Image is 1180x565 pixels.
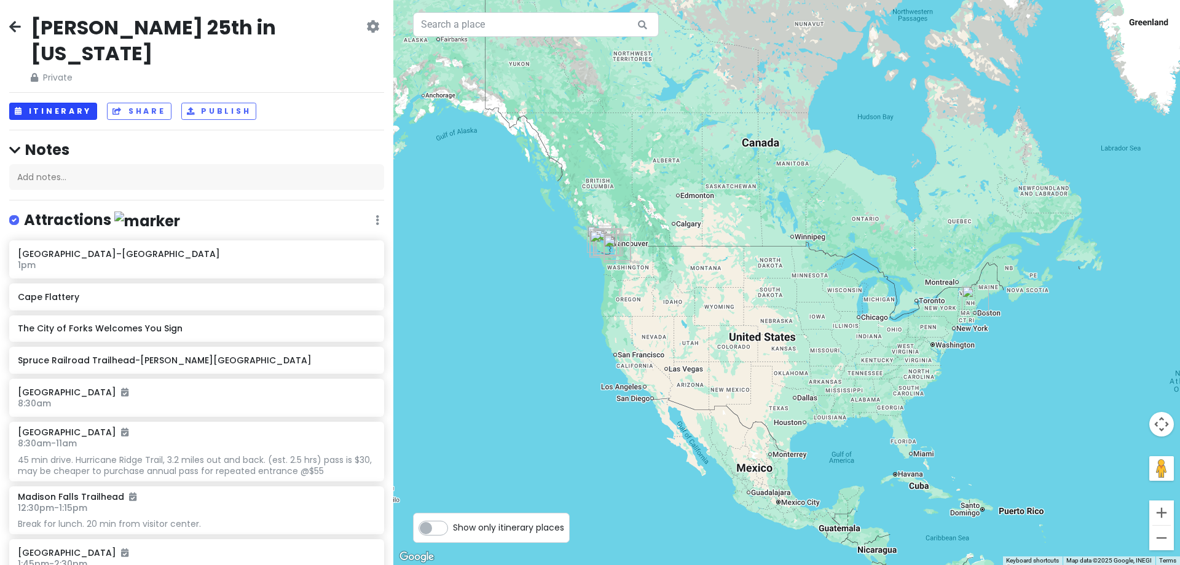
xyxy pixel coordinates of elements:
span: Show only itinerary places [453,521,564,534]
button: Publish [181,103,257,121]
h4: Notes [9,140,384,159]
i: Added to itinerary [121,428,128,437]
button: Share [107,103,171,121]
div: Hertz Car Rental - Seatac - Seattle-tacoma International Airport (SEA) [599,231,636,267]
div: Madison Falls Trailhead [590,224,627,261]
div: Add notes... [9,164,384,190]
h6: [GEOGRAPHIC_DATA] [18,547,375,558]
i: Added to itinerary [121,548,128,557]
div: Safeway [591,224,628,261]
span: Map data ©2025 Google, INEGI [1066,557,1152,564]
h6: [GEOGRAPHIC_DATA]–[GEOGRAPHIC_DATA] [18,248,375,259]
div: Spruce Railroad Trailhead-Camp David Junior Road [588,224,625,261]
i: Added to itinerary [121,388,128,397]
h4: Attractions [24,210,180,231]
h6: [GEOGRAPHIC_DATA] [18,387,375,398]
div: Pike Place Market [599,229,635,266]
span: 8:30am - 11am [18,437,77,449]
div: 202443 US-101 [585,224,622,261]
h6: Madison Falls Trailhead [18,491,136,502]
div: 1385 Whiskey Creek Beach Rd [589,223,626,260]
h6: Spruce Railroad Trailhead-[PERSON_NAME][GEOGRAPHIC_DATA] [18,355,375,366]
h6: The City of Forks Welcomes You Sign [18,323,375,334]
span: Private [31,71,364,84]
a: Terms (opens in new tab) [1159,557,1176,564]
input: Search a place [413,12,659,37]
button: Keyboard shortcuts [1006,556,1059,565]
span: 1pm [18,259,36,271]
span: 8:30am [18,397,51,409]
i: Added to itinerary [129,492,136,501]
div: Marymere Falls [589,224,626,261]
h2: [PERSON_NAME] 25th in [US_STATE] [31,15,364,66]
img: marker [114,211,180,231]
div: Seattle Japanese Garden [599,229,636,266]
div: Cape Flattery [582,221,619,258]
div: Seattle–Tacoma International Airport [599,231,635,267]
div: Seattle [599,229,635,266]
h6: [GEOGRAPHIC_DATA] [18,427,128,438]
div: The City of Forks Welcomes You Sign [584,226,621,263]
button: Zoom in [1149,500,1174,525]
span: 12:30pm - 1:15pm [18,502,87,514]
button: Itinerary [9,103,97,121]
div: Harvard University [957,281,994,318]
a: Open this area in Google Maps (opens a new window) [396,549,437,565]
button: Drag Pegman onto the map to open Street View [1149,456,1174,481]
div: 45 min drive. Hurricane Ridge Trail, 3.2 miles out and back. (est. 2.5 hrs) pass is $30, may be c... [18,454,375,476]
img: Google [396,549,437,565]
div: Break for lunch. 20 min from visitor center. [18,518,375,529]
button: Zoom out [1149,526,1174,550]
button: Map camera controls [1149,412,1174,437]
h6: Cape Flattery [18,291,375,302]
